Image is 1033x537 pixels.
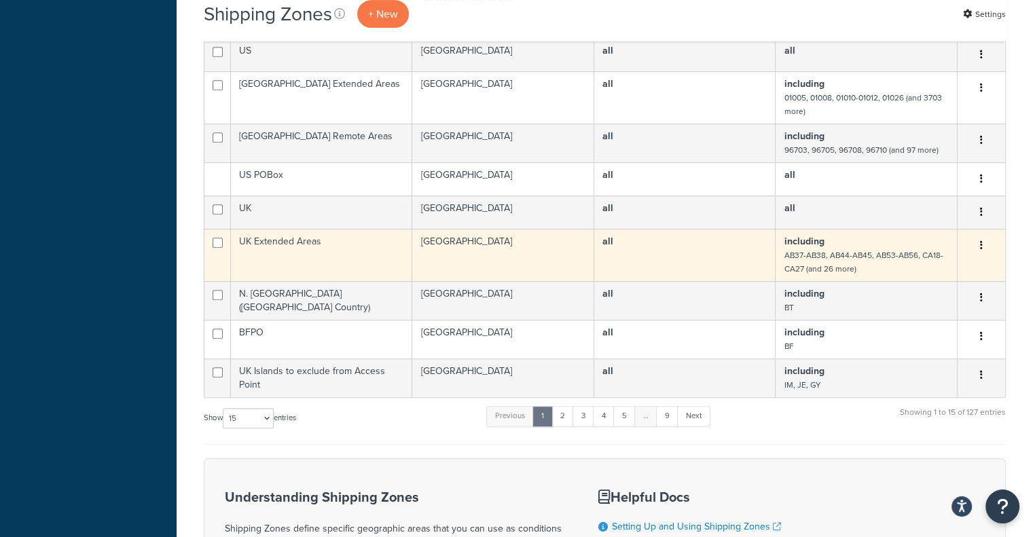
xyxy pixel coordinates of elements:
[412,229,594,281] td: [GEOGRAPHIC_DATA]
[231,358,412,397] td: UK Islands to exclude from Access Point
[602,201,613,215] b: all
[602,325,613,339] b: all
[784,325,824,339] b: including
[602,77,613,91] b: all
[784,144,938,156] small: 96703, 96705, 96708, 96710 (and 97 more)
[613,406,636,426] a: 5
[551,406,574,426] a: 2
[784,249,943,275] small: AB37-AB38, AB44-AB45, AB53-AB56, CA18-CA27 (and 26 more)
[231,38,412,71] td: US
[412,38,594,71] td: [GEOGRAPHIC_DATA]
[602,286,613,301] b: all
[784,129,824,143] b: including
[784,77,824,91] b: including
[486,406,534,426] a: Previous
[634,406,657,426] a: …
[231,196,412,229] td: UK
[602,234,613,248] b: all
[412,71,594,124] td: [GEOGRAPHIC_DATA]
[412,162,594,196] td: [GEOGRAPHIC_DATA]
[784,201,795,215] b: all
[412,196,594,229] td: [GEOGRAPHIC_DATA]
[784,379,820,391] small: IM, JE, GY
[784,168,795,182] b: all
[204,408,296,428] label: Show entries
[784,92,941,117] small: 01005, 01008, 01010-01012, 01026 (and 3703 more)
[602,364,613,378] b: all
[225,489,564,504] h3: Understanding Shipping Zones
[985,489,1019,523] button: Open Resource Center
[532,406,553,426] a: 1
[602,129,613,143] b: all
[368,6,398,22] span: + New
[784,43,795,58] b: all
[412,358,594,397] td: [GEOGRAPHIC_DATA]
[784,340,793,352] small: BF
[573,406,594,426] a: 3
[412,320,594,358] td: [GEOGRAPHIC_DATA]
[231,281,412,320] td: N. [GEOGRAPHIC_DATA] ([GEOGRAPHIC_DATA] Country)
[784,286,824,301] b: including
[412,124,594,162] td: [GEOGRAPHIC_DATA]
[656,406,678,426] a: 9
[598,489,856,504] h3: Helpful Docs
[602,168,613,182] b: all
[784,234,824,248] b: including
[231,124,412,162] td: [GEOGRAPHIC_DATA] Remote Areas
[223,408,274,428] select: Showentries
[677,406,710,426] a: Next
[602,43,613,58] b: all
[231,320,412,358] td: BFPO
[784,364,824,378] b: including
[900,405,1006,434] div: Showing 1 to 15 of 127 entries
[231,162,412,196] td: US POBox
[963,5,1006,24] a: Settings
[612,519,781,534] a: Setting Up and Using Shipping Zones
[204,1,332,27] h1: Shipping Zones
[231,229,412,281] td: UK Extended Areas
[784,301,793,314] small: BT
[412,281,594,320] td: [GEOGRAPHIC_DATA]
[593,406,615,426] a: 4
[231,71,412,124] td: [GEOGRAPHIC_DATA] Extended Areas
